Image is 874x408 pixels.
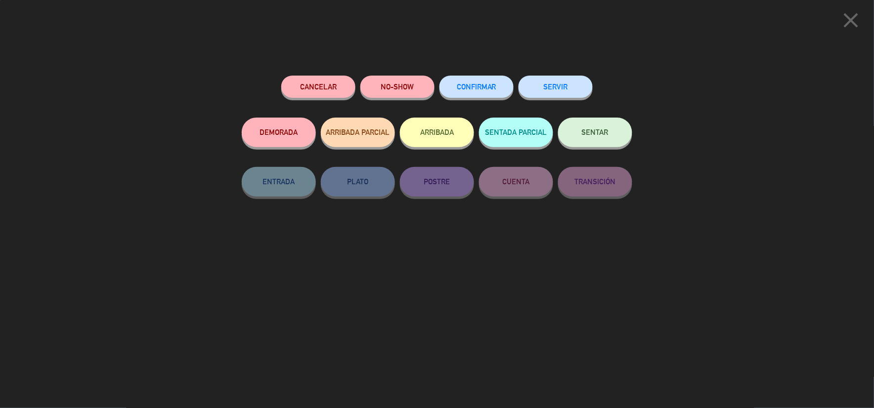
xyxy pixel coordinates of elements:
button: DEMORADA [242,118,316,147]
button: ARRIBADA [400,118,474,147]
button: ENTRADA [242,167,316,197]
i: close [839,8,864,33]
button: close [836,7,867,37]
span: SENTAR [582,128,609,136]
button: POSTRE [400,167,474,197]
button: CUENTA [479,167,553,197]
button: SENTAR [558,118,632,147]
button: Cancelar [281,76,355,98]
button: SERVIR [519,76,593,98]
span: ARRIBADA PARCIAL [326,128,390,136]
span: CONFIRMAR [457,82,496,91]
button: ARRIBADA PARCIAL [321,118,395,147]
button: PLATO [321,167,395,197]
button: TRANSICIÓN [558,167,632,197]
button: NO-SHOW [360,76,435,98]
button: CONFIRMAR [439,76,514,98]
button: SENTADA PARCIAL [479,118,553,147]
